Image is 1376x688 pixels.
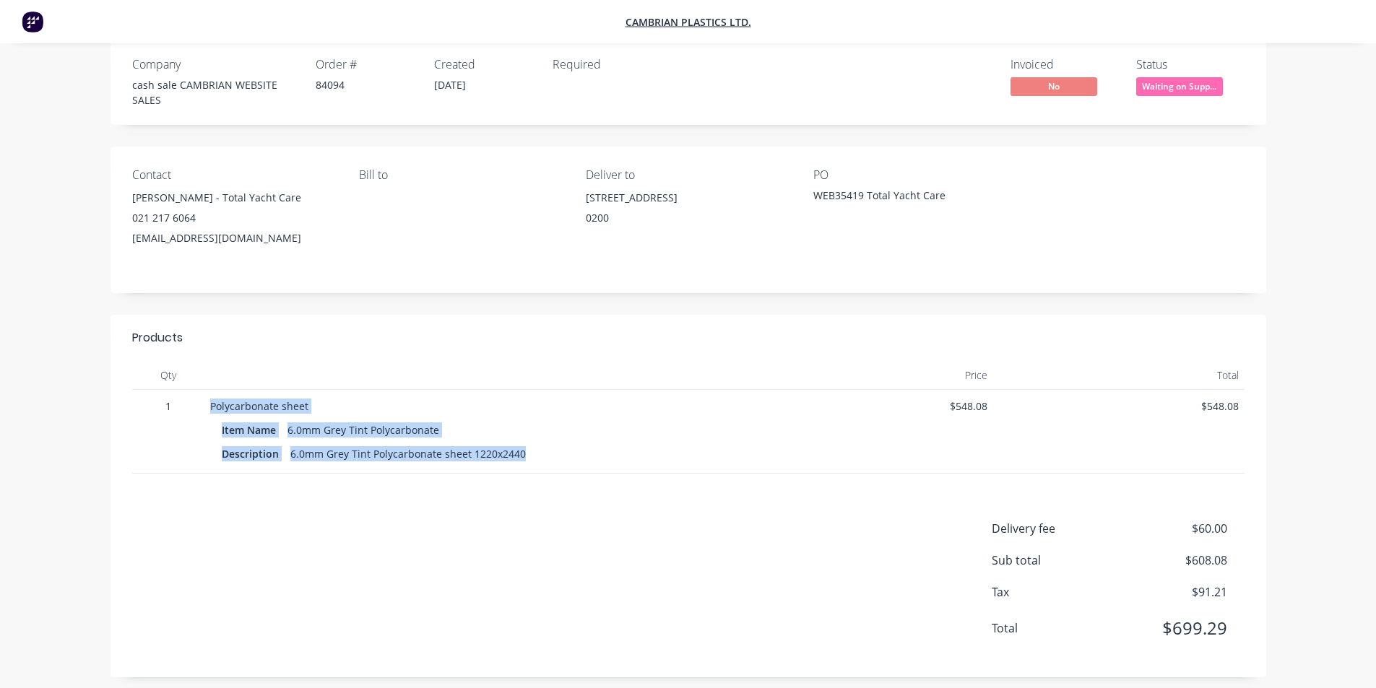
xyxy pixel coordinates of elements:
[553,58,654,71] div: Required
[1011,77,1097,95] span: No
[1011,58,1119,71] div: Invoiced
[586,188,789,208] div: [STREET_ADDRESS]
[743,361,994,390] div: Price
[586,188,789,234] div: [STREET_ADDRESS]0200
[282,419,445,440] div: 6.0mm Grey Tint Polycarbonate
[434,58,535,71] div: Created
[813,188,994,208] div: WEB35419 Total Yacht Care
[748,399,988,414] span: $548.08
[132,329,183,347] div: Products
[132,361,204,390] div: Qty
[1120,583,1226,601] span: $91.21
[132,188,336,208] div: [PERSON_NAME] - Total Yacht Care
[586,168,789,182] div: Deliver to
[993,361,1245,390] div: Total
[992,583,1120,601] span: Tax
[992,520,1120,537] span: Delivery fee
[138,399,199,414] span: 1
[1136,58,1245,71] div: Status
[316,58,417,71] div: Order #
[222,443,285,464] div: Description
[992,552,1120,569] span: Sub total
[1120,615,1226,641] span: $699.29
[285,443,532,464] div: 6.0mm Grey Tint Polycarbonate sheet 1220x2440
[1120,520,1226,537] span: $60.00
[316,77,417,92] div: 84094
[132,188,336,248] div: [PERSON_NAME] - Total Yacht Care021 217 6064[EMAIL_ADDRESS][DOMAIN_NAME]
[626,15,751,29] a: Cambrian Plastics Ltd.
[132,58,298,71] div: Company
[1136,77,1223,95] span: Waiting on Supp...
[586,208,789,228] div: 0200
[992,619,1120,637] span: Total
[1120,552,1226,569] span: $608.08
[222,419,282,440] div: Item Name
[132,228,336,248] div: [EMAIL_ADDRESS][DOMAIN_NAME]
[813,168,1017,182] div: PO
[132,168,336,182] div: Contact
[132,77,298,108] div: cash sale CAMBRIAN WEBSITE SALES
[22,11,43,32] img: Factory
[359,168,563,182] div: Bill to
[434,78,466,92] span: [DATE]
[999,399,1239,414] span: $548.08
[132,208,336,228] div: 021 217 6064
[210,399,308,413] span: Polycarbonate sheet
